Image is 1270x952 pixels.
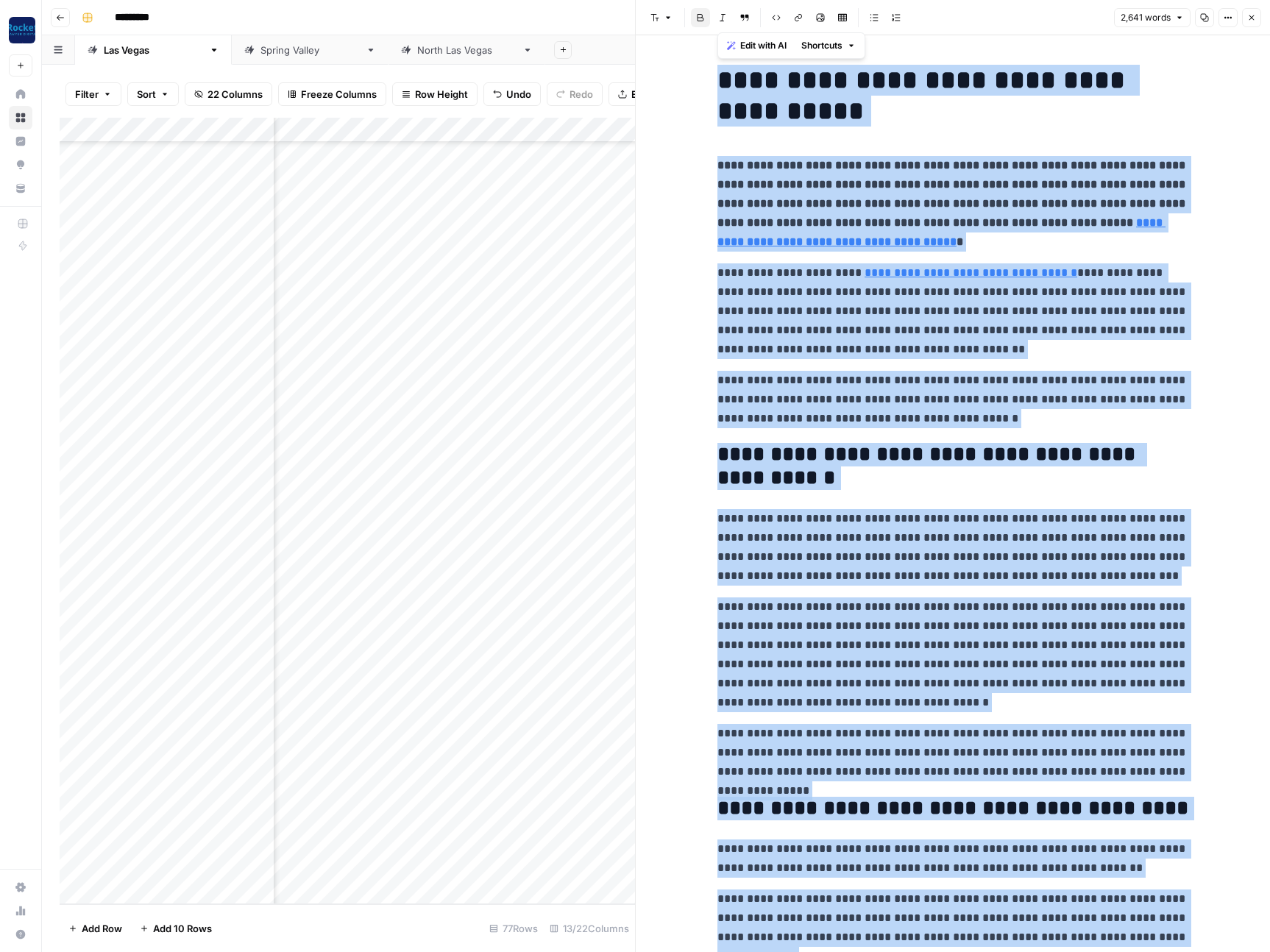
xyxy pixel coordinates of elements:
[506,87,531,102] span: Undo
[9,899,32,923] a: Usage
[1114,8,1191,27] button: 2,641 words
[9,129,32,153] a: Insights
[127,82,179,106] button: Sort
[75,35,232,65] a: [GEOGRAPHIC_DATA]
[137,87,156,102] span: Sort
[131,917,221,940] button: Add 10 Rows
[260,43,360,57] div: [GEOGRAPHIC_DATA]
[9,923,32,946] button: Help + Support
[417,43,517,57] div: [GEOGRAPHIC_DATA]
[547,82,603,106] button: Redo
[9,177,32,200] a: Your Data
[65,82,121,106] button: Filter
[721,36,792,55] button: Edit with AI
[609,82,693,106] button: Export CSV
[75,87,99,102] span: Filter
[9,17,35,43] img: Rocket Pilots Logo
[9,106,32,129] a: Browse
[801,39,842,52] span: Shortcuts
[82,921,122,936] span: Add Row
[483,917,544,940] div: 77 Rows
[389,35,545,65] a: [GEOGRAPHIC_DATA]
[740,39,787,52] span: Edit with AI
[232,35,389,65] a: [GEOGRAPHIC_DATA]
[60,917,131,940] button: Add Row
[9,153,32,177] a: Opportunities
[795,36,862,55] button: Shortcuts
[392,82,478,106] button: Row Height
[104,43,203,57] div: [GEOGRAPHIC_DATA]
[207,87,263,102] span: 22 Columns
[483,82,541,106] button: Undo
[9,875,32,899] a: Settings
[9,82,32,106] a: Home
[153,921,212,936] span: Add 10 Rows
[1121,11,1171,24] span: 2,641 words
[415,87,468,102] span: Row Height
[570,87,593,102] span: Redo
[301,87,377,102] span: Freeze Columns
[185,82,272,106] button: 22 Columns
[278,82,386,106] button: Freeze Columns
[544,917,635,940] div: 13/22 Columns
[9,12,32,49] button: Workspace: Rocket Pilots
